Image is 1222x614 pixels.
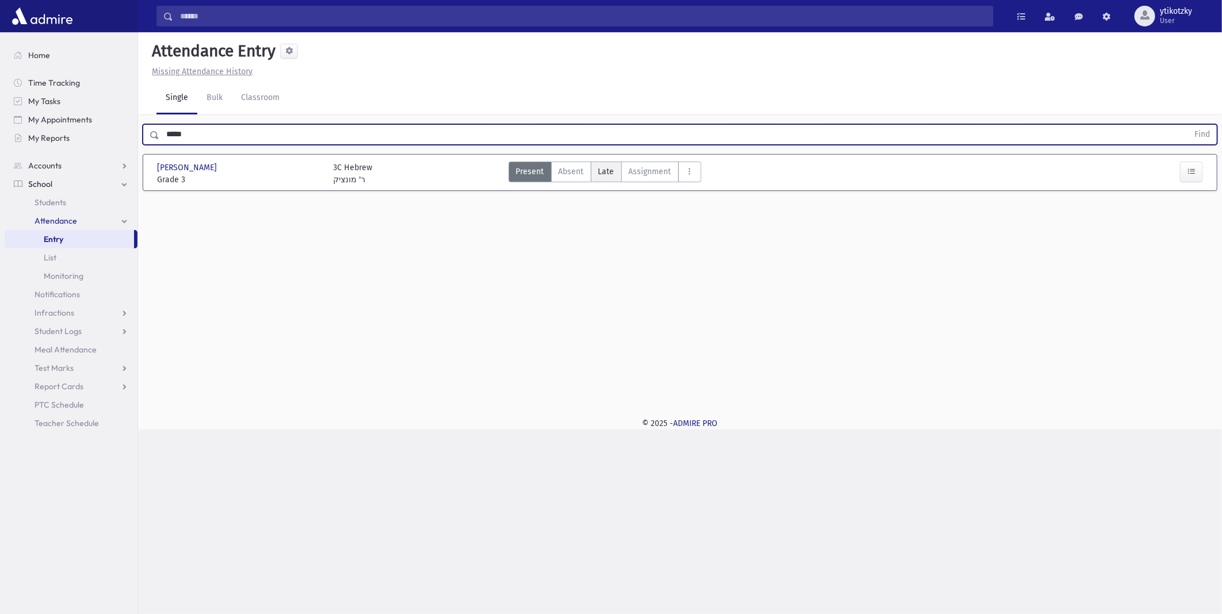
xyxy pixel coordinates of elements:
[157,174,322,186] span: Grade 3
[44,252,56,263] span: List
[333,162,372,186] div: 3C Hebrew ר' מונציק
[35,326,82,336] span: Student Logs
[1160,16,1192,25] span: User
[156,417,1204,429] div: © 2025 -
[147,67,253,76] a: Missing Attendance History
[5,377,138,396] a: Report Cards
[28,50,50,60] span: Home
[44,234,63,244] span: Entry
[28,179,52,189] span: School
[5,74,138,92] a: Time Tracking
[157,162,219,174] span: [PERSON_NAME]
[5,92,138,110] a: My Tasks
[5,193,138,212] a: Students
[516,166,544,178] span: Present
[35,363,74,373] span: Test Marks
[35,216,77,226] span: Attendance
[28,133,70,143] span: My Reports
[674,419,718,428] a: ADMIRE PRO
[35,344,97,355] span: Meal Attendance
[147,41,276,61] h5: Attendance Entry
[44,271,83,281] span: Monitoring
[5,129,138,147] a: My Reports
[28,160,62,171] span: Accounts
[156,82,197,114] a: Single
[35,418,99,428] span: Teacher Schedule
[152,67,253,76] u: Missing Attendance History
[35,289,80,300] span: Notifications
[5,340,138,359] a: Meal Attendance
[28,78,80,88] span: Time Tracking
[1160,7,1192,16] span: ytikotzky
[5,304,138,322] a: Infractions
[197,82,232,114] a: Bulk
[5,359,138,377] a: Test Marks
[173,6,993,26] input: Search
[35,197,66,208] span: Students
[598,166,614,178] span: Late
[5,110,138,129] a: My Appointments
[35,400,84,410] span: PTC Schedule
[5,212,138,230] a: Attendance
[5,414,138,432] a: Teacher Schedule
[559,166,584,178] span: Absent
[5,285,138,304] a: Notifications
[232,82,289,114] a: Classroom
[5,396,138,414] a: PTC Schedule
[35,381,83,392] span: Report Cards
[28,114,92,125] span: My Appointments
[1187,125,1217,144] button: Find
[5,248,138,267] a: List
[9,5,75,28] img: AdmirePro
[5,46,138,64] a: Home
[629,166,671,178] span: Assignment
[5,267,138,285] a: Monitoring
[5,230,134,248] a: Entry
[28,96,60,106] span: My Tasks
[35,308,74,318] span: Infractions
[5,156,138,175] a: Accounts
[5,322,138,340] a: Student Logs
[509,162,701,186] div: AttTypes
[5,175,138,193] a: School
